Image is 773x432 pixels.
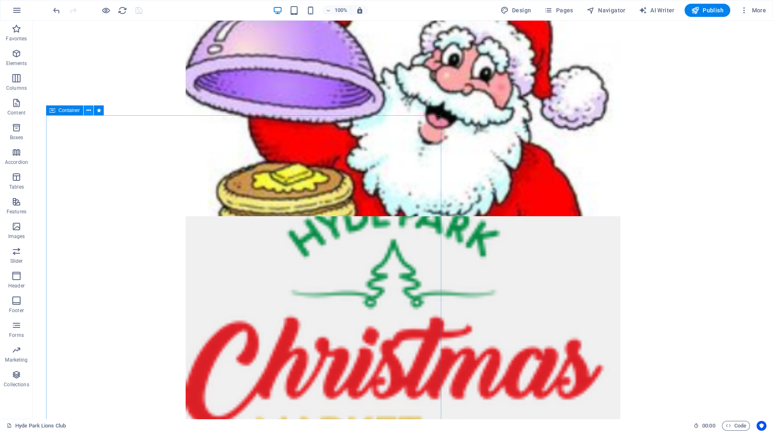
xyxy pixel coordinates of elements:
[541,4,576,17] button: Pages
[118,6,127,15] i: Reload page
[685,4,730,17] button: Publish
[583,4,629,17] button: Navigator
[636,4,678,17] button: AI Writer
[639,6,675,14] span: AI Writer
[51,5,61,15] button: undo
[740,6,766,14] span: More
[7,208,26,215] p: Features
[117,5,127,15] button: reload
[8,283,25,289] p: Header
[52,6,61,15] i: Undo: Change orientation (Ctrl+Z)
[757,421,766,431] button: Usercentrics
[691,6,724,14] span: Publish
[501,6,531,14] span: Design
[101,5,111,15] button: Click here to leave preview mode and continue editing
[10,134,23,141] p: Boxes
[335,5,348,15] h6: 100%
[10,258,23,264] p: Slider
[708,423,709,429] span: :
[4,381,29,388] p: Collections
[9,307,24,314] p: Footer
[58,108,80,113] span: Container
[5,159,28,166] p: Accordion
[497,4,535,17] div: Design (Ctrl+Alt+Y)
[587,6,626,14] span: Navigator
[497,4,535,17] button: Design
[737,4,769,17] button: More
[544,6,573,14] span: Pages
[722,421,750,431] button: Code
[7,421,66,431] a: Click to cancel selection. Double-click to open Pages
[6,35,27,42] p: Favorites
[694,421,715,431] h6: Session time
[6,60,27,67] p: Elements
[322,5,352,15] button: 100%
[8,233,25,240] p: Images
[5,357,28,363] p: Marketing
[6,85,27,91] p: Columns
[356,7,363,14] i: On resize automatically adjust zoom level to fit chosen device.
[9,184,24,190] p: Tables
[726,421,746,431] span: Code
[7,110,26,116] p: Content
[702,421,715,431] span: 00 00
[9,332,24,339] p: Forms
